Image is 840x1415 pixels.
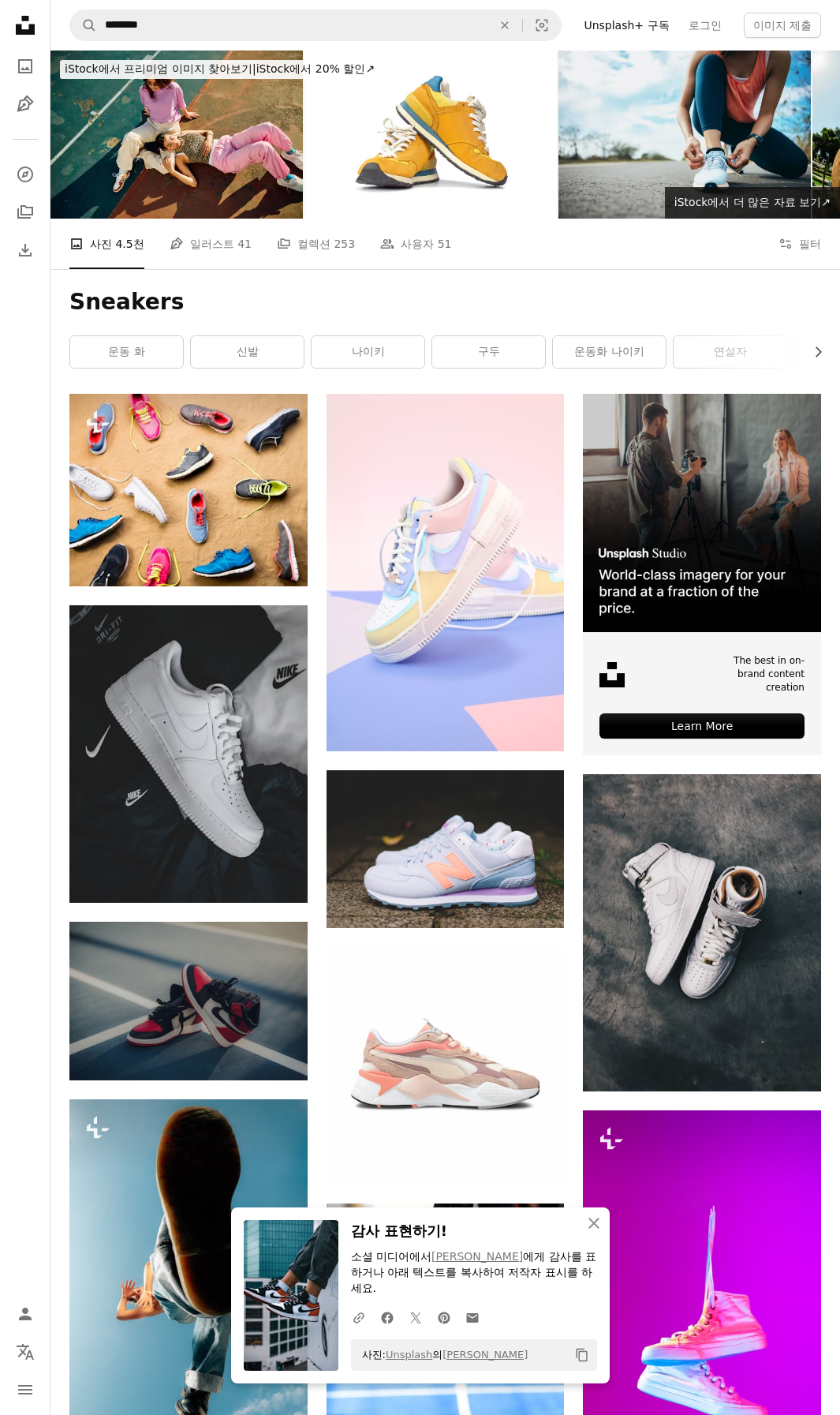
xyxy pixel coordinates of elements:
[327,1203,565,1362] img: 브라운과 화이트의 나이키 에어 맥스를 착용하고 있는 사람의 근접 촬영
[69,1271,308,1285] a: 스케이트보드를 타고 하늘을 날고 있는 남자
[487,10,522,40] button: 삭제
[70,336,183,368] a: 운동 화
[558,51,811,219] img: 한 젊은 여성 달리기 선수가 아침에 밖에서 조깅을 준비하고 있습니다. 그녀는 달리기를 시작하기 전에 몸을 구부리고 신발 끈을 묶고 운동화가 단단히 고정되었는지 확인하는 것이 ...
[583,774,821,1091] img: 화이트 나이키 하이탑 슈즈 한 켤레
[69,922,308,1080] img: 블랙, 화이트, 레드 에어 조던 1 슈즈
[574,13,678,38] a: Unsplash+ 구독
[327,394,565,751] img: 흰색과 파란색 나이키 에어 포스 1 하이
[69,994,308,1008] a: 블랙, 화이트, 레드 에어 조던 1 슈즈
[9,159,41,190] a: 탐색
[674,196,831,208] span: iStock에서 더 많은 자료 보기 ↗
[65,62,256,75] span: iStock에서 프리미엄 이미지 찾아보기 |
[523,10,561,40] button: 시각적 검색
[401,1301,430,1333] a: Twitter에 공유
[583,394,821,755] a: The best in on-brand content creationLearn More
[430,1301,458,1333] a: Pinterest에 공유
[304,51,557,219] img: Close-Up Of Shoes Against White Background
[327,565,565,579] a: 흰색과 파란색 나이키 에어 포스 1 하이
[70,10,97,40] button: Unsplash 검색
[327,947,565,1185] img: 흰색과 빨간색 나이키 운동화
[327,1058,565,1072] a: 흰색과 빨간색 나이키 운동화
[69,483,308,497] a: 모래 해변 배경에 다양한 다채로운 운동화가 놓여 있고, 스튜디오 샷이 있고, 평평하게 누워 있습니다.
[713,654,805,694] span: The best in on-brand content creation
[354,1342,528,1368] span: 사진: 의
[569,1342,595,1368] button: 클립보드에 복사하기
[458,1301,487,1333] a: 이메일로 공유에 공유
[744,13,821,38] button: 이미지 제출
[599,662,625,687] img: file-1631678316303-ed18b8b5cb9cimage
[9,51,41,82] a: 사진
[665,187,840,219] a: iStock에서 더 많은 자료 보기↗
[69,288,821,316] h1: Sneakers
[50,51,303,219] img: Relaxed Afternoon Hangout with Gen Z Friends at the Skate Park
[674,336,786,368] a: 연설자
[191,336,304,368] a: 신발
[373,1301,401,1333] a: Facebook에 공유
[65,62,375,75] span: iStock에서 20% 할인 ↗
[9,234,41,266] a: 다운로드 내역
[237,235,252,253] span: 41
[69,9,562,41] form: 사이트 전체에서 이미지 찾기
[9,88,41,120] a: 일러스트
[583,394,821,632] img: file-1715651741414-859baba4300dimage
[386,1349,432,1361] a: Unsplash
[277,219,355,269] a: 컬렉션 253
[170,219,252,269] a: 일러스트 41
[334,235,355,253] span: 253
[599,713,805,739] div: Learn More
[69,394,308,586] img: 모래 해변 배경에 다양한 다채로운 운동화가 놓여 있고, 스튜디오 샷이 있고, 평평하게 누워 있습니다.
[327,770,565,928] img: 바닥에 회색과 주황색 New Balance Encap 신발 사진
[312,336,424,368] a: 나이키
[804,336,821,368] button: 목록을 오른쪽으로 스크롤
[69,605,308,903] img: 모자를 쓴 사람
[50,51,389,88] a: iStock에서 프리미엄 이미지 찾아보기|iStock에서 20% 할인↗
[778,219,821,269] button: 필터
[553,336,666,368] a: 운동화 나이키
[9,197,41,228] a: 컬렉션
[380,219,451,269] a: 사용자 51
[9,1336,41,1368] button: 언어
[679,13,731,38] a: 로그인
[351,1249,597,1297] p: 소셜 미디어에서 에게 감사를 표하거나 아래 텍스트를 복사하여 저작자 표시를 하세요.
[583,926,821,940] a: 화이트 나이키 하이탑 슈즈 한 켤레
[442,1349,528,1361] a: [PERSON_NAME]
[9,1374,41,1406] button: 메뉴
[438,235,452,253] span: 51
[583,1282,821,1296] a: 유행하는 운동화, 운동화의 이미지는 색칠된 네온 배경 위에 고립되어 있다. 도시 패션, 피트니스, 스포츠, 트레이닝 개념. 광고, 텍스트, 디자인을 위한 복사 공간. 모형
[432,336,545,368] a: 구두
[327,841,565,855] a: 바닥에 회색과 주황색 New Balance Encap 신발 사진
[9,1298,41,1330] a: 로그인 / 가입
[351,1220,597,1243] h3: 감사 표현하기!
[431,1250,523,1263] a: [PERSON_NAME]
[69,747,308,761] a: 모자를 쓴 사람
